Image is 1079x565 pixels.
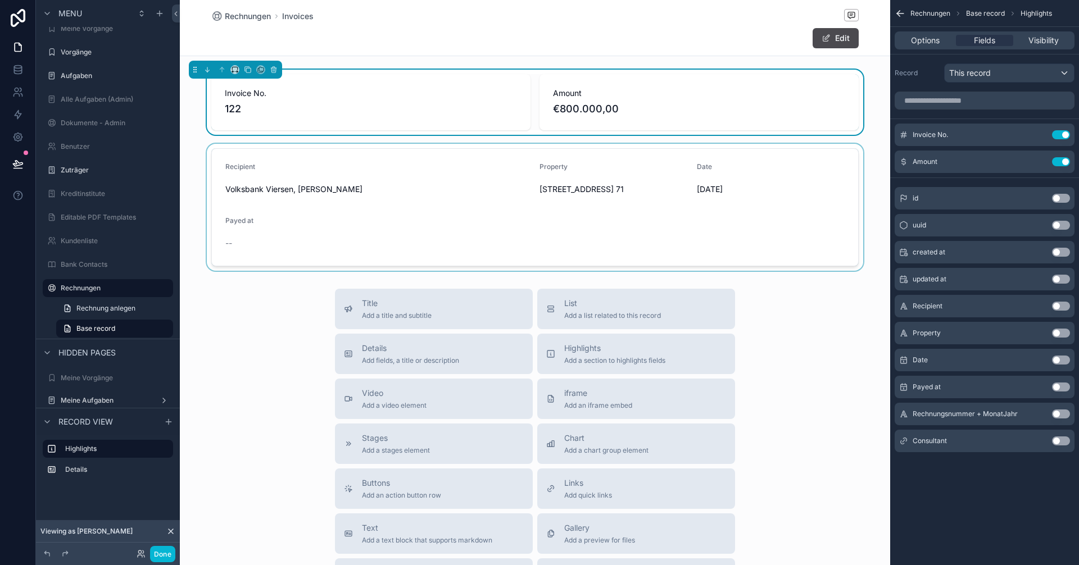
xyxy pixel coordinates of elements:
[61,119,171,127] label: Dokumente - Admin
[362,388,427,399] span: Video
[225,11,271,22] span: Rechnungen
[553,101,845,117] span: €800.000,00
[65,465,169,474] label: Details
[61,24,171,33] label: Meine Vorgänge
[43,90,173,108] a: Alle Aufgaben (Admin)
[913,221,926,230] span: uuid
[61,95,171,104] label: Alle Aufgaben (Admin)
[564,388,632,399] span: iframe
[56,320,173,338] a: Base record
[43,391,173,409] a: Meine Aufgaben
[43,114,173,132] a: Dokumente - Admin
[362,536,492,545] span: Add a text block that supports markdown
[564,401,632,410] span: Add an iframe embed
[43,369,173,387] a: Meine Vorgänge
[913,382,941,391] span: Payed at
[61,284,166,293] label: Rechnungen
[1021,9,1052,18] span: Highlights
[564,343,665,354] span: Highlights
[211,11,271,22] a: Rechnungen
[43,256,173,274] a: Bank Contacts
[362,522,492,534] span: Text
[537,289,735,329] button: ListAdd a list related to this record
[61,71,171,80] label: Aufgaben
[76,324,115,333] span: Base record
[895,69,940,78] label: Record
[913,157,937,166] span: Amount
[61,260,171,269] label: Bank Contacts
[913,302,942,311] span: Recipient
[564,536,635,545] span: Add a preview for files
[43,67,173,85] a: Aufgaben
[362,343,459,354] span: Details
[564,298,661,309] span: List
[43,20,173,38] a: Meine Vorgänge
[913,329,941,338] span: Property
[564,356,665,365] span: Add a section to highlights fields
[36,435,180,490] div: scrollable content
[225,88,517,99] span: Invoice No.
[944,63,1075,83] button: This record
[974,35,995,46] span: Fields
[335,468,533,509] button: ButtonsAdd an action button row
[43,208,173,226] a: Editable PDF Templates
[813,28,859,48] button: Edit
[335,423,533,464] button: StagesAdd a stages element
[43,232,173,250] a: Kundenliste
[913,130,948,139] span: Invoice No.
[362,491,441,500] span: Add an action button row
[335,379,533,419] button: VideoAdd a video element
[564,311,661,320] span: Add a list related to this record
[58,347,116,358] span: Hidden pages
[335,334,533,374] button: DetailsAdd fields, a title or description
[150,546,175,562] button: Done
[362,311,432,320] span: Add a title and subtitle
[40,527,133,536] span: Viewing as [PERSON_NAME]
[913,436,947,445] span: Consultant
[335,289,533,329] button: TitleAdd a title and subtitle
[1028,35,1059,46] span: Visibility
[362,401,427,410] span: Add a video element
[553,88,845,99] span: Amount
[913,248,945,257] span: created at
[564,491,612,500] span: Add quick links
[225,101,517,117] span: 122
[282,11,314,22] a: Invoices
[537,379,735,419] button: iframeAdd an iframe embed
[913,356,928,364] span: Date
[61,373,171,382] label: Meine Vorgänge
[564,432,649,444] span: Chart
[564,522,635,534] span: Gallery
[564,477,612,489] span: Links
[43,185,173,203] a: Kreditinstitute
[61,213,171,222] label: Editable PDF Templates
[61,48,171,57] label: Vorgänge
[537,513,735,554] button: GalleryAdd a preview for files
[910,9,950,18] span: Rechnungen
[56,299,173,317] a: Rechnung anlegen
[61,142,171,151] label: Benutzer
[43,161,173,179] a: Zuträger
[913,409,1018,418] span: Rechnungsnummer + MonatJahr
[537,423,735,464] button: ChartAdd a chart group element
[58,416,113,427] span: Record view
[564,446,649,455] span: Add a chart group element
[61,396,155,405] label: Meine Aufgaben
[913,194,918,203] span: id
[966,9,1005,18] span: Base record
[65,444,164,453] label: Highlights
[362,432,430,444] span: Stages
[58,8,82,19] span: Menu
[537,334,735,374] button: HighlightsAdd a section to highlights fields
[76,304,135,313] span: Rechnung anlegen
[362,446,430,455] span: Add a stages element
[335,513,533,554] button: TextAdd a text block that supports markdown
[43,138,173,156] a: Benutzer
[362,298,432,309] span: Title
[362,356,459,365] span: Add fields, a title or description
[949,67,991,79] span: This record
[537,468,735,509] button: LinksAdd quick links
[61,189,171,198] label: Kreditinstitute
[61,236,171,245] label: Kundenliste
